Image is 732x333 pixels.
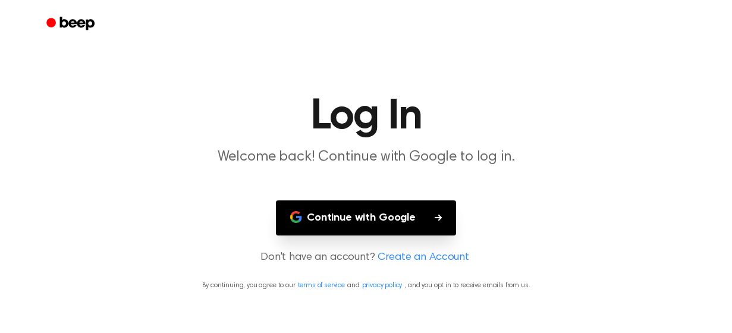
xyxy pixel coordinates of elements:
a: Beep [38,12,105,36]
a: terms of service [298,282,345,289]
a: Create an Account [378,250,469,266]
button: Continue with Google [276,200,456,235]
a: privacy policy [362,282,403,289]
p: Welcome back! Continue with Google to log in. [138,147,595,167]
p: Don't have an account? [14,250,718,266]
p: By continuing, you agree to our and , and you opt in to receive emails from us. [14,280,718,291]
h1: Log In [62,95,671,138]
